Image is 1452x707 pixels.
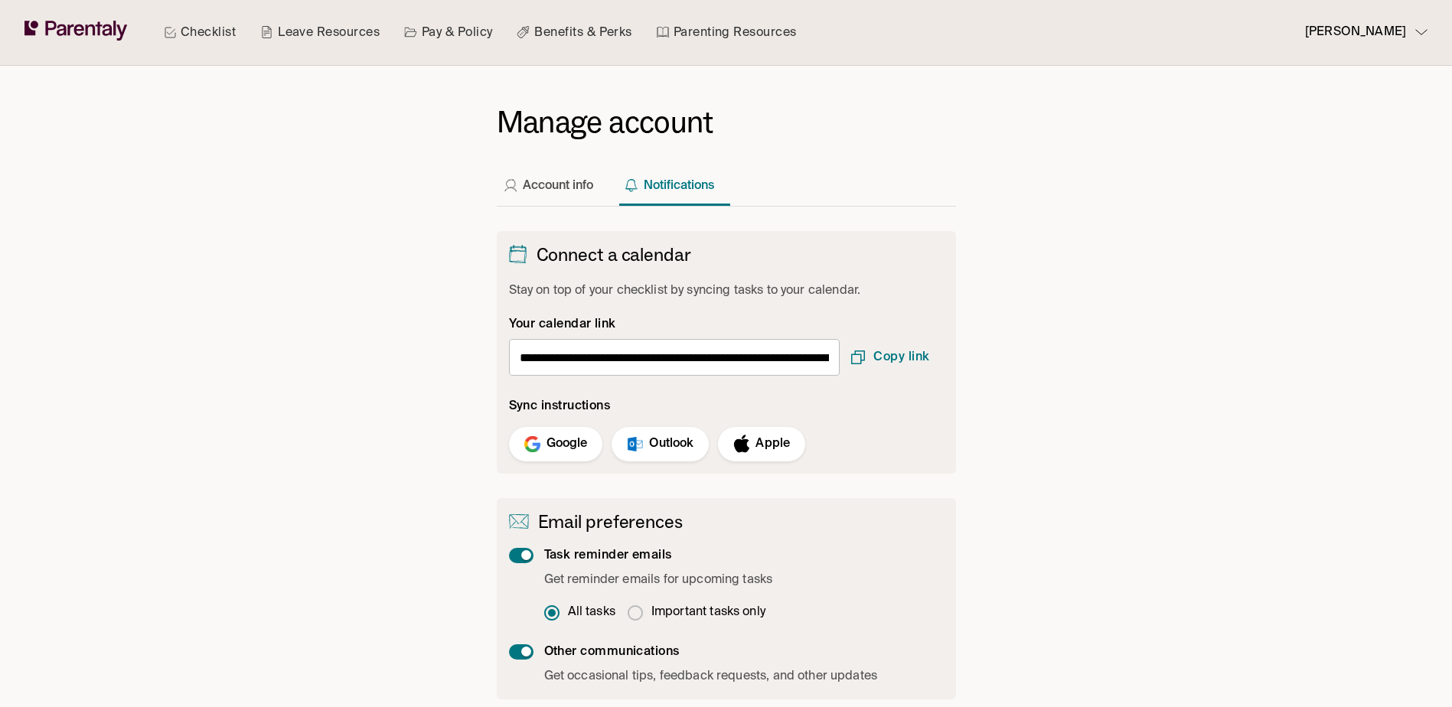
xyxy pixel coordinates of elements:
[544,548,778,564] h6: Task reminder emails
[618,151,726,206] button: Notifications
[537,243,691,266] h2: Connect a calendar
[733,435,749,454] img: Here's how to connect your Apple Calendar:
[544,666,878,687] p: Get occasional tips, feedback requests, and other updates
[544,570,778,591] p: Get reminder emails for upcoming tasks
[497,151,605,206] button: Account info
[509,399,968,415] h5: Sync instructions
[755,434,790,454] p: Apple
[651,602,765,623] span: Important tasks only
[547,434,588,454] p: Google
[544,644,878,660] h6: Other communications
[568,602,615,623] span: All tasks
[649,434,693,454] p: Outlook
[612,427,709,461] button: Outlook
[849,348,929,367] span: Copy link
[524,436,540,452] img: Here's how to connect your Google Calendar:
[509,281,968,301] span: Stay on top of your checklist by syncing tasks to your calendar.
[1305,22,1406,43] p: [PERSON_NAME]
[538,510,683,533] h2: Email preferences
[718,427,805,461] button: Apple
[627,437,643,451] img: Here's how to connect your Outlook Calendar:
[509,317,930,333] h5: Your calendar link
[497,104,956,142] h1: Manage account
[509,427,603,461] button: Google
